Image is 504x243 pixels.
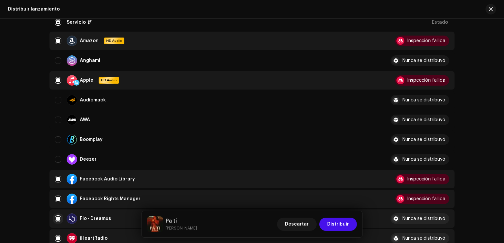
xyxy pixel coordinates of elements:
div: Nunca se distribuyó [402,157,445,162]
span: HD Audio [105,39,124,43]
div: Flo - Dreamus [80,216,111,221]
div: iHeartRadio [80,236,108,241]
span: Descartar [285,218,309,231]
div: Apple [80,78,93,83]
div: Facebook Audio Library [80,177,135,181]
small: Pa ti [166,225,197,231]
div: Inspección fallida [407,177,445,181]
div: Inspección fallida [407,197,445,201]
div: Audiomack [80,98,106,102]
div: Nunca se distribuyó [402,236,445,241]
div: Inspección fallida [407,39,445,43]
span: Distribuir [327,218,349,231]
img: 36650991-6b67-4e90-8306-a0e9b90eef9b [147,216,163,232]
div: Nunca se distribuyó [402,58,445,63]
div: Nunca se distribuyó [402,137,445,142]
div: Boomplay [80,137,103,142]
button: Descartar [277,218,317,231]
div: Inspección fallida [407,78,445,83]
div: AWA [80,118,90,122]
div: Nunca se distribuyó [402,216,445,221]
h5: Pa ti [166,217,197,225]
div: Deezer [80,157,97,162]
button: Distribuir [319,218,357,231]
span: HD Audio [99,78,118,83]
div: Nunca se distribuyó [402,98,445,102]
div: Nunca se distribuyó [402,118,445,122]
div: Facebook Rights Manager [80,197,141,201]
div: Amazon [80,39,99,43]
div: Anghami [80,58,100,63]
div: Distribuir lanzamiento [8,7,60,12]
